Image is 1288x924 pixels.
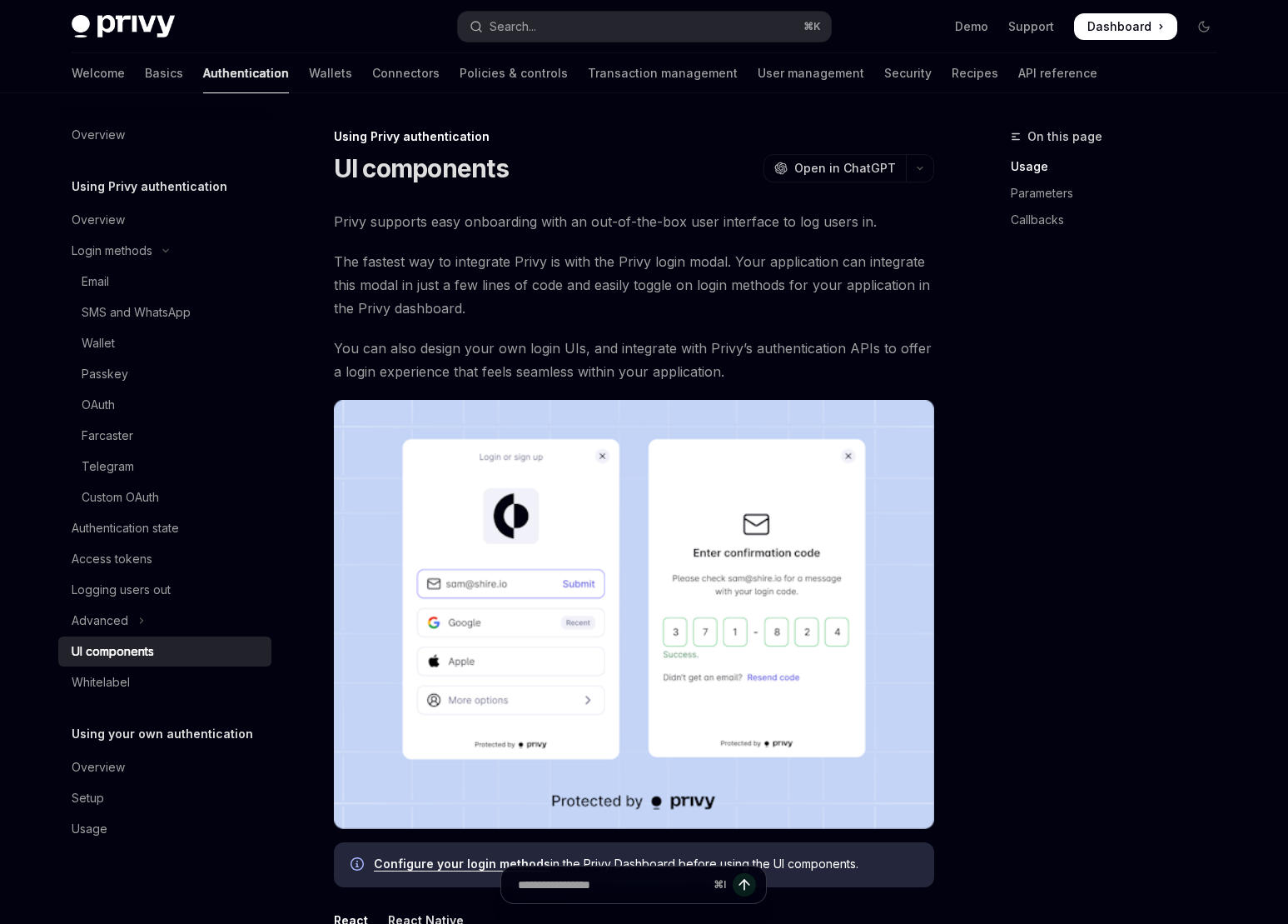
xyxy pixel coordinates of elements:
img: dark logo [72,15,175,38]
a: Setup [58,783,271,813]
div: Access tokens [72,549,152,569]
div: Login methods [72,241,152,261]
a: Wallets [309,53,352,93]
a: Transaction management [588,53,738,93]
a: Dashboard [1074,13,1177,40]
div: OAuth [82,395,115,415]
div: Farcaster [82,426,133,446]
a: Overview [58,205,271,235]
a: API reference [1018,53,1097,93]
div: Using Privy authentication [334,128,934,145]
span: Privy supports easy onboarding with an out-of-the-box user interface to log users in. [334,210,934,233]
button: Send message [733,873,756,897]
span: Dashboard [1087,18,1151,35]
span: in the Privy Dashboard before using the UI components. [374,856,918,872]
div: Overview [72,757,125,777]
a: Passkey [58,359,271,389]
a: Logging users out [58,575,271,605]
input: Ask a question... [518,867,707,903]
div: Authentication state [72,518,179,538]
button: Open in ChatGPT [763,154,906,182]
div: Custom OAuth [82,487,159,507]
a: Recipes [952,53,998,93]
svg: Info [351,857,367,874]
h1: UI components [334,153,509,183]
a: Overview [58,752,271,782]
div: SMS and WhatsApp [82,302,191,322]
a: Callbacks [1011,207,1231,233]
button: Open search [458,12,831,42]
a: Demo [955,18,988,35]
span: ⌘ K [803,20,821,33]
a: Wallet [58,328,271,358]
button: Toggle Login methods section [58,236,271,266]
a: Basics [145,53,183,93]
span: You can also design your own login UIs, and integrate with Privy’s authentication APIs to offer a... [334,337,934,383]
div: Usage [72,819,107,839]
div: Logging users out [72,580,171,600]
span: On this page [1027,127,1102,147]
div: Advanced [72,611,128,631]
a: Access tokens [58,544,271,574]
a: UI components [58,637,271,667]
div: UI components [72,642,154,662]
a: Policies & controls [460,53,568,93]
div: Email [82,272,109,292]
a: Farcaster [58,421,271,451]
a: Email [58,267,271,297]
a: Usage [58,814,271,844]
a: Welcome [72,53,125,93]
div: Overview [72,210,125,230]
a: Telegram [58,452,271,482]
div: Search... [490,17,536,37]
span: Open in ChatGPT [794,160,896,177]
a: Configure your login methods [374,857,550,872]
a: Usage [1011,153,1231,180]
h5: Using Privy authentication [72,177,227,197]
a: Authentication state [58,513,271,543]
span: The fastest way to integrate Privy is with the Privy login modal. Your application can integrate ... [334,250,934,320]
button: Toggle dark mode [1191,13,1217,40]
a: Parameters [1011,180,1231,207]
div: Whitelabel [72,672,130,692]
div: Overview [72,125,125,145]
a: Whitelabel [58,667,271,697]
div: Telegram [82,457,134,477]
div: Setup [72,788,104,808]
a: Support [1008,18,1054,35]
a: User management [758,53,864,93]
h5: Using your own authentication [72,724,253,744]
img: images/Onboard.png [334,400,934,829]
a: OAuth [58,390,271,420]
a: SMS and WhatsApp [58,297,271,327]
a: Custom OAuth [58,482,271,512]
div: Passkey [82,364,128,384]
a: Overview [58,120,271,150]
div: Wallet [82,333,115,353]
button: Toggle Advanced section [58,606,271,636]
a: Security [884,53,932,93]
a: Connectors [372,53,440,93]
a: Authentication [203,53,289,93]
